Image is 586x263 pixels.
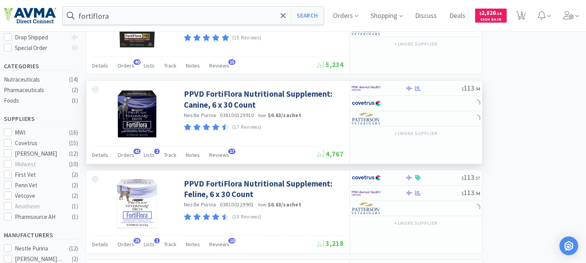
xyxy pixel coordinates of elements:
span: 40 [134,59,141,65]
div: Penn Vet [15,181,64,190]
span: Reviews [209,62,229,69]
span: Details [92,62,108,69]
span: Details [92,241,108,248]
span: 17 [228,149,235,154]
span: Lists [144,241,155,248]
div: Nutraceuticals [4,75,67,84]
span: $ [461,190,464,196]
div: First Vet [15,170,64,179]
strong: $0.63 / sachet [268,201,301,208]
span: Notes [186,62,200,69]
a: $2,826.18Cash Back [475,5,507,26]
a: Deals [447,12,469,20]
div: ( 14 ) [69,75,78,84]
img: 3cca44f865dd4438a8ee5428b4d0f338_88627.jpeg [112,178,162,229]
span: from [258,202,267,208]
div: Open Intercom Messenger [559,236,578,255]
span: Reviews [209,241,229,248]
span: 25 [134,238,141,243]
div: Pharmsource AH [15,212,64,222]
span: Track [164,62,176,69]
span: · [255,112,257,119]
span: $ [480,11,482,16]
div: ( 15 ) [69,139,78,148]
a: Nestle Purina [184,112,216,119]
h5: Categories [4,62,78,71]
div: Amatheon [15,202,64,211]
input: Search by item, sku, manufacturer, ingredient, size... [63,7,324,25]
div: ( 1 ) [72,212,78,222]
span: Track [164,151,176,158]
button: Search [291,7,323,25]
img: f6b2451649754179b5b4e0c70c3f7cb0_2.png [352,187,381,199]
span: 113 [461,173,480,182]
img: f5e969b455434c6296c6d81ef179fa71_3.png [352,203,381,214]
div: [PERSON_NAME] [15,149,64,158]
div: Pharmaceuticals [4,85,67,95]
img: f6b2451649754179b5b4e0c70c3f7cb0_2.png [352,82,381,94]
span: Orders [118,241,134,248]
span: . 94 [474,190,480,196]
div: Special Order [15,43,67,53]
a: PPVD FortiFlora Nutritional Supplement: Feline, 6 x 30 Count [184,178,342,200]
span: Notes [186,151,200,158]
img: 77fca1acd8b6420a9015268ca798ef17_1.png [352,98,381,109]
button: +1more supplier [390,39,442,50]
div: MWI [15,128,64,137]
span: 113 [461,84,480,92]
span: . 18 [496,11,502,16]
span: . 37 [474,175,480,181]
div: ( 12 ) [69,244,78,253]
a: PPVD FortiFlora Nutritional Supplement: Canine, 6 x 30 Count [184,89,342,110]
strong: $0.63 / sachet [268,112,301,119]
span: 5,234 [317,60,344,69]
span: Reviews [209,151,229,158]
button: +1more supplier [390,218,442,229]
span: 3,218 [317,239,344,248]
p: (10 Reviews) [232,213,262,221]
div: ( 2 ) [72,181,78,190]
img: e4e33dab9f054f5782a47901c742baa9_102.png [4,7,56,24]
span: 113 [461,188,480,197]
span: 038100129910 [220,112,254,119]
span: · [255,201,257,208]
h5: Manufacturers [4,231,78,240]
button: +1more supplier [390,128,442,139]
div: ( 2 ) [72,85,78,95]
span: . 94 [474,86,480,92]
span: 10 [228,238,235,243]
div: Covetrus [15,139,64,148]
h5: Suppliers [4,114,78,123]
span: Details [92,151,108,158]
div: ( 16 ) [69,128,78,137]
a: Discuss [412,12,440,20]
span: from [258,113,267,118]
span: $ [461,175,464,181]
span: Orders [118,62,134,69]
div: ( 10 ) [69,160,78,169]
span: Track [164,241,176,248]
span: 41 [134,149,141,154]
span: 2,826 [480,9,502,16]
p: (15 Reviews) [232,34,262,42]
div: ( 2 ) [72,170,78,179]
span: Lists [144,151,155,158]
img: 77fca1acd8b6420a9015268ca798ef17_1.png [352,172,381,184]
span: Cash Back [480,18,502,23]
img: e725f7f3982348f5a0834780827083c3_89579.jpeg [112,89,162,139]
span: 038100129901 [220,201,254,208]
a: 1 [513,13,529,20]
span: Orders [118,151,134,158]
span: · [217,112,219,119]
span: · [217,201,219,208]
span: 4,767 [317,149,344,158]
img: f5e969b455434c6296c6d81ef179fa71_3.png [352,113,381,124]
div: ( 1 ) [72,96,78,105]
div: Foods [4,96,67,105]
span: Notes [186,241,200,248]
span: 2 [154,149,160,154]
div: Drop Shipped [15,33,67,42]
p: (17 Reviews) [232,123,262,131]
div: Midwest [15,160,64,169]
div: Vetcove [15,191,64,201]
